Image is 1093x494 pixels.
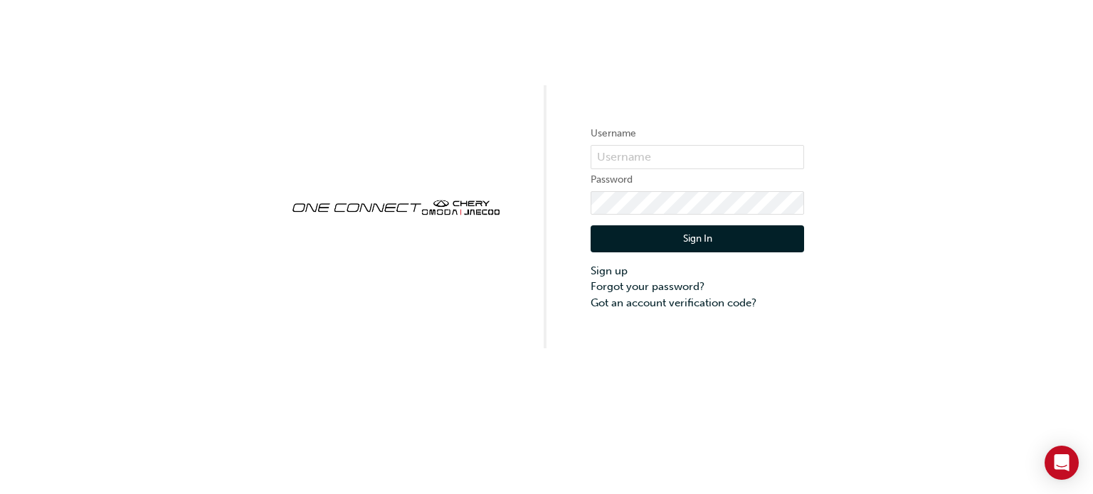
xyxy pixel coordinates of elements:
input: Username [591,145,804,169]
label: Username [591,125,804,142]
a: Got an account verification code? [591,295,804,311]
button: Sign In [591,225,804,252]
label: Password [591,171,804,188]
a: Sign up [591,263,804,279]
img: oneconnect [289,188,502,225]
div: Open Intercom Messenger [1045,446,1079,480]
a: Forgot your password? [591,279,804,295]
